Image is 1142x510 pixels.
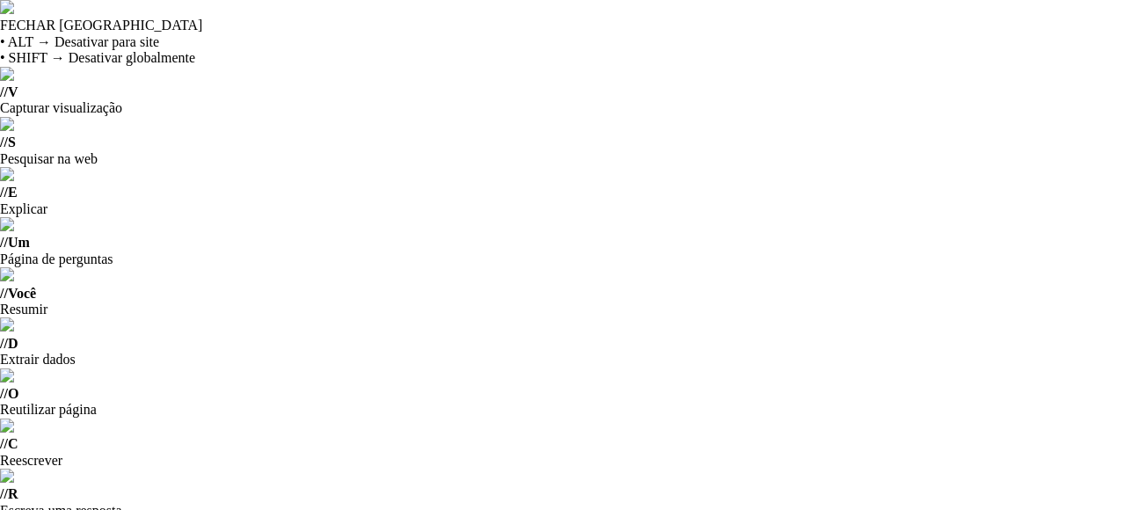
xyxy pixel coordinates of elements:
font: D [8,336,18,351]
font: E [8,185,18,200]
font: V [8,84,18,99]
font: S [8,135,16,149]
font: C [8,436,18,451]
font: O [8,386,18,401]
font: R [8,486,18,501]
font: Você [8,286,36,301]
font: Um [8,235,30,250]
